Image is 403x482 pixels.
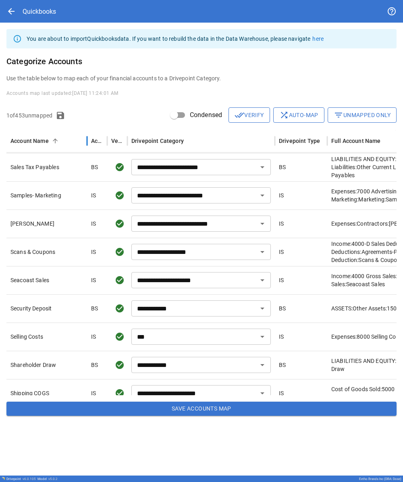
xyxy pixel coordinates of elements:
[91,220,96,228] p: IS
[37,477,58,481] div: Model
[10,191,83,199] p: Samples- Marketing
[10,138,49,144] div: Account Name
[6,6,16,16] span: arrow_back
[10,220,83,228] p: [PERSON_NAME]
[257,359,268,371] button: Open
[279,220,284,228] p: IS
[10,304,83,312] p: Security Deposit
[190,110,222,120] span: Condensed
[10,361,83,369] p: Shareholder Draw
[91,361,98,369] p: BS
[91,248,96,256] p: IS
[48,477,58,481] span: v 5.0.2
[2,477,5,480] img: Drivepoint
[10,248,83,256] p: Scans & Coupons
[111,138,123,144] div: Verified
[91,276,96,284] p: IS
[6,402,397,416] button: Save Accounts Map
[279,163,286,171] p: BS
[235,110,244,120] span: done_all
[257,190,268,201] button: Open
[331,138,381,144] div: Full Account Name
[23,477,36,481] span: v 6.0.105
[312,36,324,42] a: here
[257,275,268,286] button: Open
[279,110,289,120] span: shuffle
[229,107,270,123] button: Verify
[257,161,268,173] button: Open
[6,90,118,96] span: Accounts map last updated: [DATE] 11:24:01 AM
[50,135,61,147] button: Sort
[257,246,268,258] button: Open
[91,163,98,171] p: BS
[6,55,397,68] h6: Categorize Accounts
[279,361,286,369] p: BS
[328,107,397,123] button: Unmapped Only
[91,191,96,199] p: IS
[279,276,284,284] p: IS
[334,110,343,120] span: filter_list
[10,276,83,284] p: Seacoast Sales
[6,111,52,119] p: 1 of 453 unmapped
[10,163,83,171] p: Sales Tax Payables
[257,331,268,342] button: Open
[279,333,284,341] p: IS
[6,74,397,82] p: Use the table below to map each of your financial accounts to a Drivepoint Category.
[257,218,268,229] button: Open
[131,138,184,144] div: Drivepoint Category
[91,304,98,312] p: BS
[27,31,324,46] div: You are about to import Quickbooks data. If you want to rebuild the data in the Data Warehouse, p...
[279,191,284,199] p: IS
[359,477,401,481] div: Eetho Brands Inc (DBA: Dose)
[6,477,36,481] div: Drivepoint
[279,304,286,312] p: BS
[10,333,83,341] p: Selling Costs
[273,107,324,123] button: Auto-map
[257,388,268,399] button: Open
[257,303,268,314] button: Open
[23,8,56,15] div: Quickbooks
[91,333,96,341] p: IS
[279,138,320,144] div: Drivepoint Type
[91,138,102,144] div: Account Type
[279,248,284,256] p: IS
